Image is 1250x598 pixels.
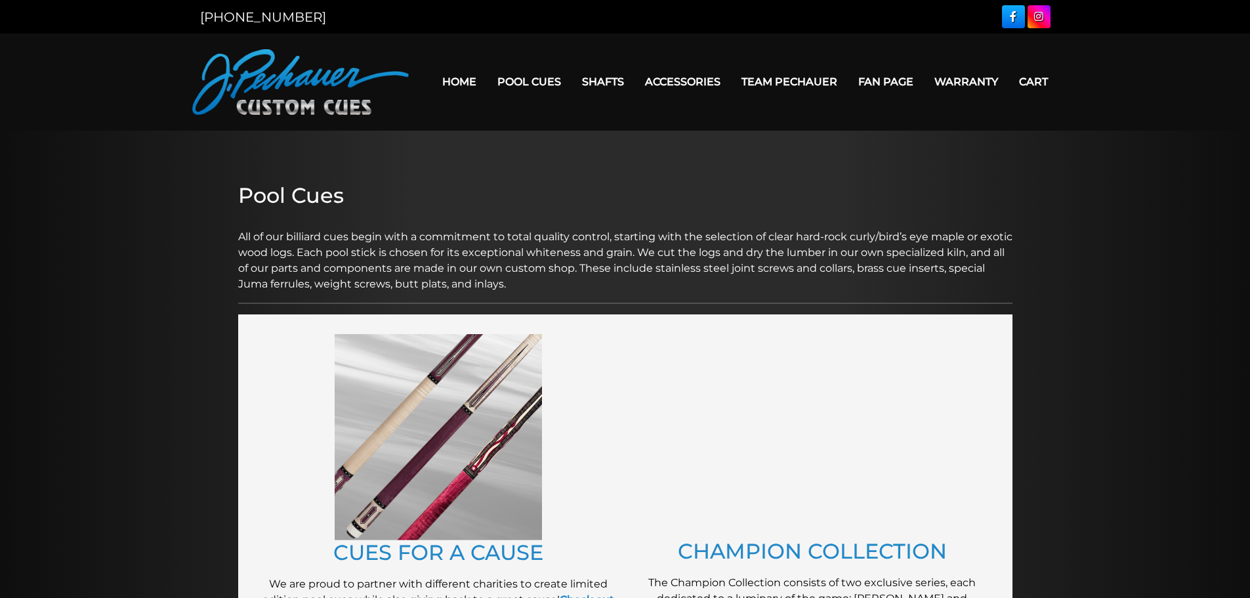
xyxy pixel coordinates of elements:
[572,65,635,98] a: Shafts
[238,213,1012,292] p: All of our billiard cues begin with a commitment to total quality control, starting with the sele...
[200,9,326,25] a: [PHONE_NUMBER]
[333,540,543,565] a: CUES FOR A CAUSE
[731,65,848,98] a: Team Pechauer
[432,65,487,98] a: Home
[1009,65,1058,98] a: Cart
[848,65,924,98] a: Fan Page
[238,183,1012,208] h2: Pool Cues
[635,65,731,98] a: Accessories
[487,65,572,98] a: Pool Cues
[924,65,1009,98] a: Warranty
[192,49,409,115] img: Pechauer Custom Cues
[678,538,947,564] a: CHAMPION COLLECTION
